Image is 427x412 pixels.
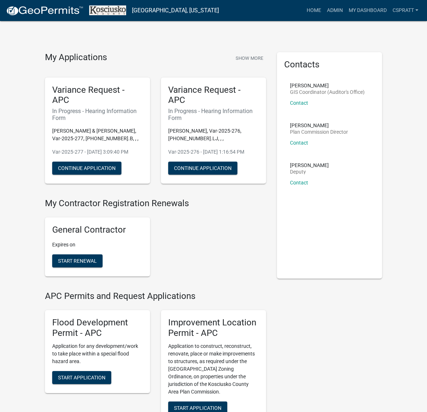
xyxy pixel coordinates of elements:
[52,127,143,142] p: [PERSON_NAME] & [PERSON_NAME], Var-2025-277, [PHONE_NUMBER].B, , ,
[168,127,259,142] p: [PERSON_NAME], Var-2025-276, [PHONE_NUMBER].LJ, , ,
[52,108,143,121] h6: In Progress - Hearing Information Form
[290,123,348,128] p: [PERSON_NAME]
[290,180,308,186] a: Contact
[304,4,324,17] a: Home
[233,52,266,64] button: Show More
[168,162,237,175] button: Continue Application
[390,4,421,17] a: cspratt
[290,100,308,106] a: Contact
[52,148,143,156] p: Var-2025-277 - [DATE] 3:09:40 PM
[52,342,143,365] p: Application for any development/work to take place within a special flood hazard area.
[324,4,346,17] a: Admin
[168,108,259,121] h6: In Progress - Hearing Information Form
[290,140,308,146] a: Contact
[168,342,259,396] p: Application to construct, reconstruct, renovate, place or make improvements to structures, as req...
[290,163,329,168] p: [PERSON_NAME]
[45,52,107,63] h4: My Applications
[52,371,111,384] button: Start Application
[284,59,375,70] h5: Contacts
[290,83,365,88] p: [PERSON_NAME]
[45,198,266,209] h4: My Contractor Registration Renewals
[174,405,221,411] span: Start Application
[52,254,103,267] button: Start Renewal
[52,317,143,338] h5: Flood Development Permit - APC
[168,317,259,338] h5: Improvement Location Permit - APC
[52,162,121,175] button: Continue Application
[346,4,390,17] a: My Dashboard
[168,148,259,156] p: Var-2025-276 - [DATE] 1:16:54 PM
[52,225,143,235] h5: General Contractor
[58,258,97,264] span: Start Renewal
[290,90,365,95] p: GIS Coordinator (Auditor's Office)
[58,375,105,380] span: Start Application
[52,85,143,106] h5: Variance Request - APC
[290,129,348,134] p: Plan Commission Director
[45,198,266,282] wm-registration-list-section: My Contractor Registration Renewals
[168,85,259,106] h5: Variance Request - APC
[52,241,143,249] p: Expires on
[89,5,126,15] img: Kosciusko County, Indiana
[132,4,219,17] a: [GEOGRAPHIC_DATA], [US_STATE]
[290,169,329,174] p: Deputy
[45,291,266,301] h4: APC Permits and Request Applications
